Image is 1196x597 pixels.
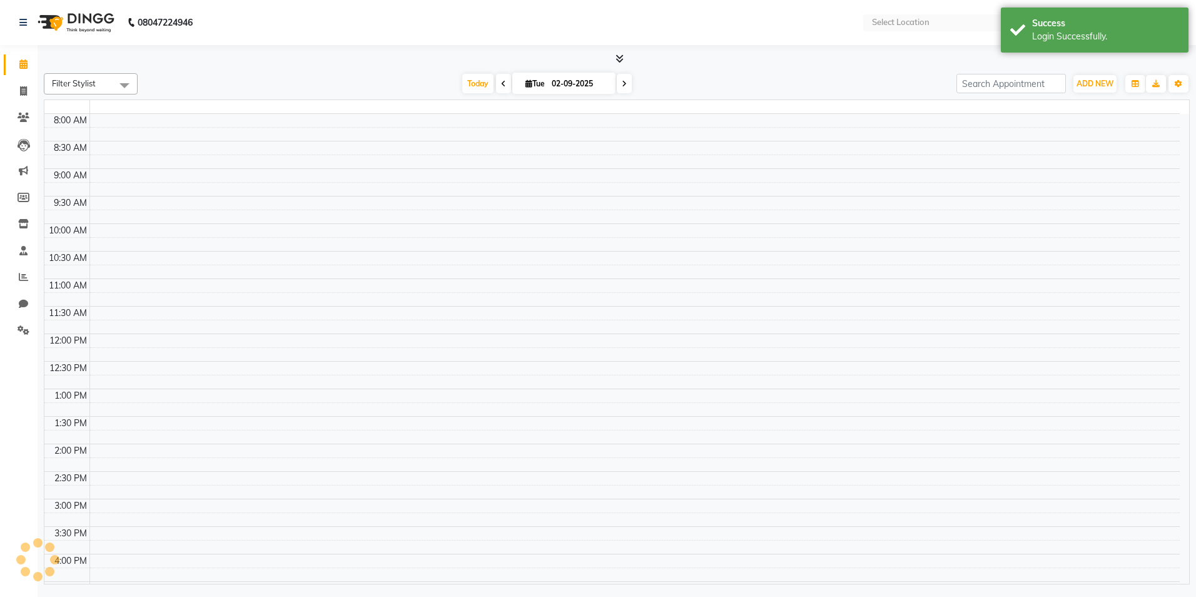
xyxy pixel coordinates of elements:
input: 2025-09-02 [548,74,611,93]
div: 2:30 PM [52,472,89,485]
div: 8:00 AM [51,114,89,127]
div: 9:30 AM [51,196,89,210]
div: 3:00 PM [52,499,89,513]
div: Login Successfully. [1032,30,1179,43]
span: Tue [522,79,548,88]
div: 9:00 AM [51,169,89,182]
span: Filter Stylist [52,78,96,88]
input: Search Appointment [956,74,1066,93]
div: 8:30 AM [51,141,89,155]
div: 2:00 PM [52,444,89,457]
div: 1:30 PM [52,417,89,430]
div: 10:00 AM [46,224,89,237]
div: 4:00 PM [52,554,89,568]
span: ADD NEW [1077,79,1113,88]
button: ADD NEW [1073,75,1117,93]
div: 10:30 AM [46,252,89,265]
div: 3:30 PM [52,527,89,540]
span: Today [462,74,494,93]
div: 11:00 AM [46,279,89,292]
div: 1:00 PM [52,389,89,402]
b: 08047224946 [138,5,193,40]
img: logo [32,5,118,40]
div: Select Location [872,16,930,29]
div: Success [1032,17,1179,30]
div: 12:00 PM [47,334,89,347]
div: 4:30 PM [52,582,89,595]
div: 12:30 PM [47,362,89,375]
div: 11:30 AM [46,307,89,320]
